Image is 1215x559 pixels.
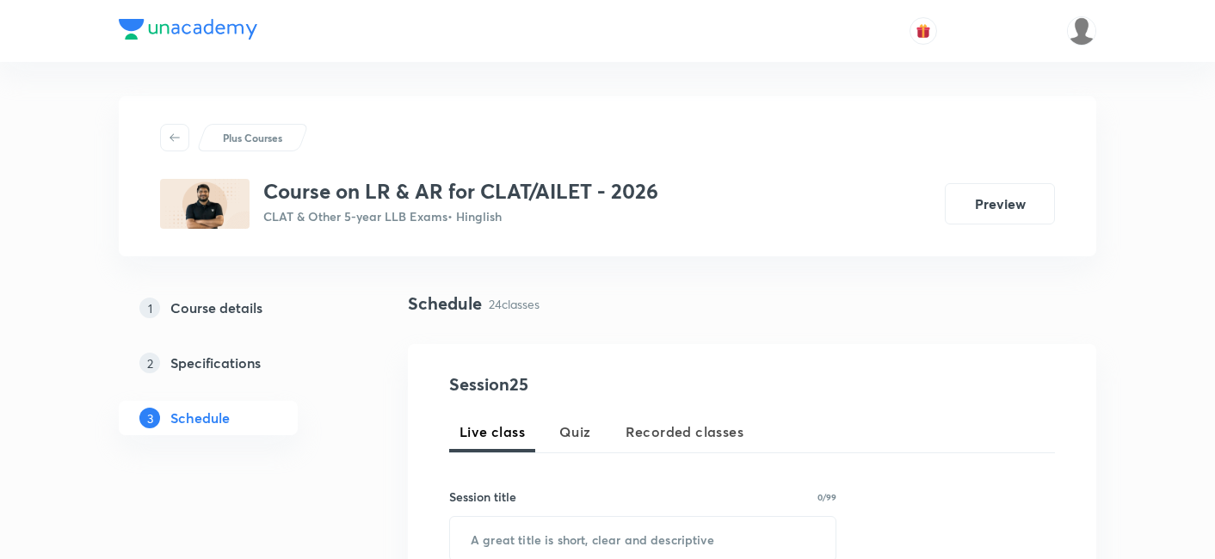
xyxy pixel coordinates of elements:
h5: Schedule [170,408,230,428]
h5: Specifications [170,353,261,373]
p: 0/99 [817,493,836,501]
a: 1Course details [119,291,353,325]
span: Recorded classes [626,421,743,442]
h6: Session title [449,488,516,506]
span: Quiz [559,421,591,442]
img: avatar [916,23,931,39]
p: 1 [139,298,160,318]
button: avatar [910,17,937,45]
p: 2 [139,353,160,373]
a: 2Specifications [119,346,353,380]
span: Live class [459,421,525,442]
p: 3 [139,408,160,428]
img: Company Logo [119,19,257,40]
h3: Course on LR & AR for CLAT/AILET - 2026 [263,179,658,204]
p: CLAT & Other 5-year LLB Exams • Hinglish [263,207,658,225]
button: Preview [945,183,1055,224]
img: 9F024F90-71D1-461E-8110-52FF8BF5E4F1_plus.png [160,179,250,229]
p: Plus Courses [223,130,282,145]
h5: Course details [170,298,262,318]
h4: Session 25 [449,372,763,397]
p: 24 classes [489,295,540,313]
a: Company Logo [119,19,257,44]
h4: Schedule [408,291,482,316]
img: Basudha [1067,16,1096,46]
